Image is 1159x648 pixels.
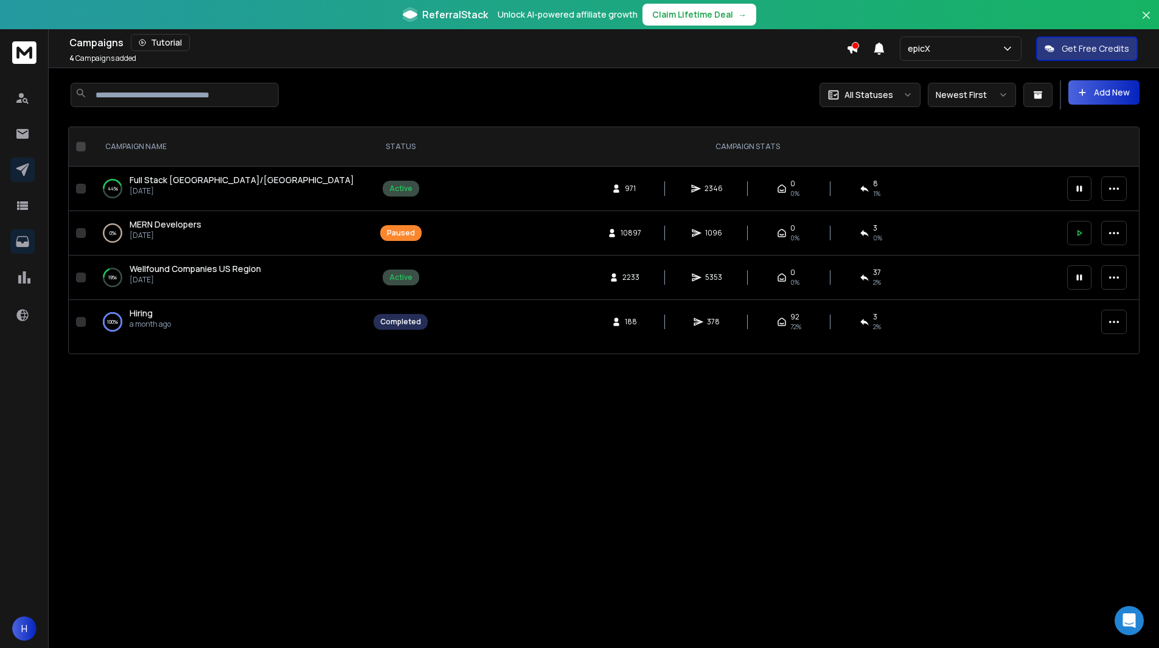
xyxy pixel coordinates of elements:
span: 10897 [621,228,641,238]
span: 0% [790,233,799,243]
th: CAMPAIGN NAME [91,127,366,167]
p: [DATE] [130,231,201,240]
button: Claim Lifetime Deal→ [642,4,756,26]
p: 44 % [108,183,118,195]
a: Wellfound Companies US Region [130,263,261,275]
th: STATUS [366,127,435,167]
div: Open Intercom Messenger [1115,606,1144,635]
span: 3 [873,223,877,233]
span: 0 % [873,233,882,243]
span: 2346 [705,184,723,193]
th: CAMPAIGN STATS [435,127,1060,167]
a: MERN Developers [130,218,201,231]
div: Campaigns [69,34,846,51]
span: 3 [873,312,877,322]
span: 4 [69,53,74,63]
span: 971 [625,184,637,193]
p: 19 % [108,271,117,284]
button: Tutorial [131,34,190,51]
p: 0 % [110,227,116,239]
span: 8 [873,179,878,189]
span: → [738,9,747,21]
span: 0 [790,179,795,189]
span: MERN Developers [130,218,201,230]
td: 44%Full Stack [GEOGRAPHIC_DATA]/[GEOGRAPHIC_DATA][DATE] [91,167,366,211]
div: Active [389,273,412,282]
button: H [12,616,37,641]
span: 0% [790,277,799,287]
p: [DATE] [130,186,354,196]
p: epicX [908,43,935,55]
a: Full Stack [GEOGRAPHIC_DATA]/[GEOGRAPHIC_DATA] [130,174,354,186]
p: Campaigns added [69,54,136,63]
a: Hiring [130,307,153,319]
p: All Statuses [844,89,893,101]
span: 2233 [622,273,639,282]
span: 5353 [705,273,722,282]
div: Completed [380,317,421,327]
p: a month ago [130,319,171,329]
button: Newest First [928,83,1016,107]
td: 19%Wellfound Companies US Region[DATE] [91,256,366,300]
span: 0 [790,268,795,277]
p: 100 % [107,316,118,328]
button: Get Free Credits [1036,37,1138,61]
span: 188 [625,317,637,327]
span: 378 [707,317,720,327]
p: Unlock AI-powered affiliate growth [498,9,638,21]
div: Active [389,184,412,193]
p: Get Free Credits [1062,43,1129,55]
button: Close banner [1138,7,1154,37]
td: 0%MERN Developers[DATE] [91,211,366,256]
span: 37 [873,268,881,277]
div: Paused [387,228,415,238]
button: Add New [1068,80,1140,105]
span: 2 % [873,277,881,287]
span: 0 [790,223,795,233]
span: 72 % [790,322,801,332]
span: 92 [790,312,799,322]
span: Wellfound Companies US Region [130,263,261,274]
span: 0% [790,189,799,198]
span: ReferralStack [422,7,488,22]
p: [DATE] [130,275,261,285]
span: 2 % [873,322,881,332]
td: 100%Hiringa month ago [91,300,366,344]
span: 1 % [873,189,880,198]
span: 1096 [705,228,722,238]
